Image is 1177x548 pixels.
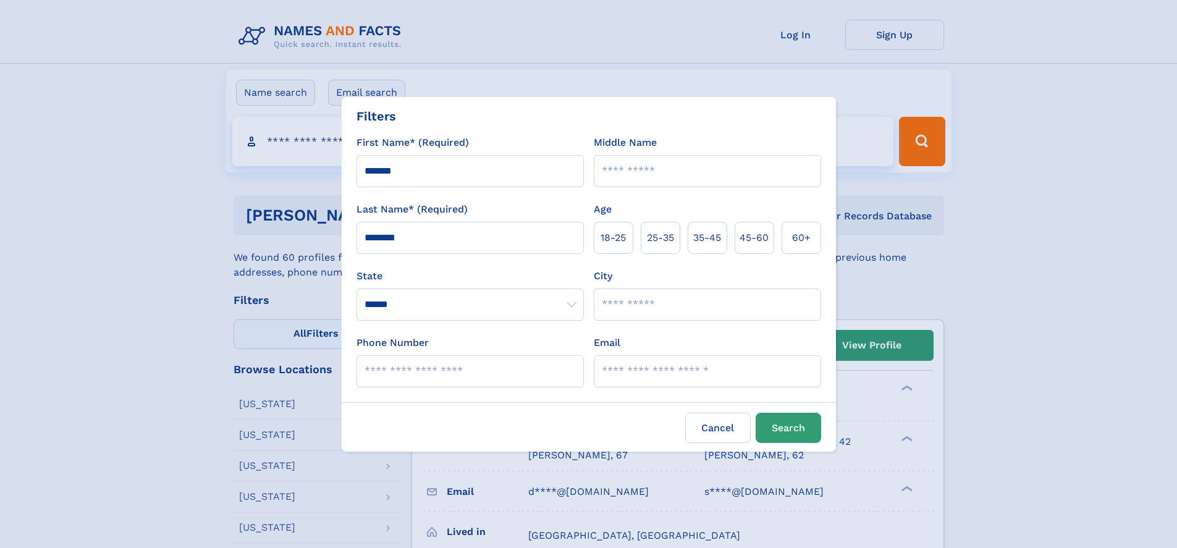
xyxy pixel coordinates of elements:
[356,107,396,125] div: Filters
[756,413,821,443] button: Search
[594,269,612,284] label: City
[693,230,721,245] span: 35‑45
[356,135,469,150] label: First Name* (Required)
[594,202,612,217] label: Age
[356,269,584,284] label: State
[594,335,620,350] label: Email
[356,202,468,217] label: Last Name* (Required)
[594,135,657,150] label: Middle Name
[685,413,751,443] label: Cancel
[356,335,429,350] label: Phone Number
[601,230,626,245] span: 18‑25
[740,230,769,245] span: 45‑60
[792,230,811,245] span: 60+
[647,230,674,245] span: 25‑35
